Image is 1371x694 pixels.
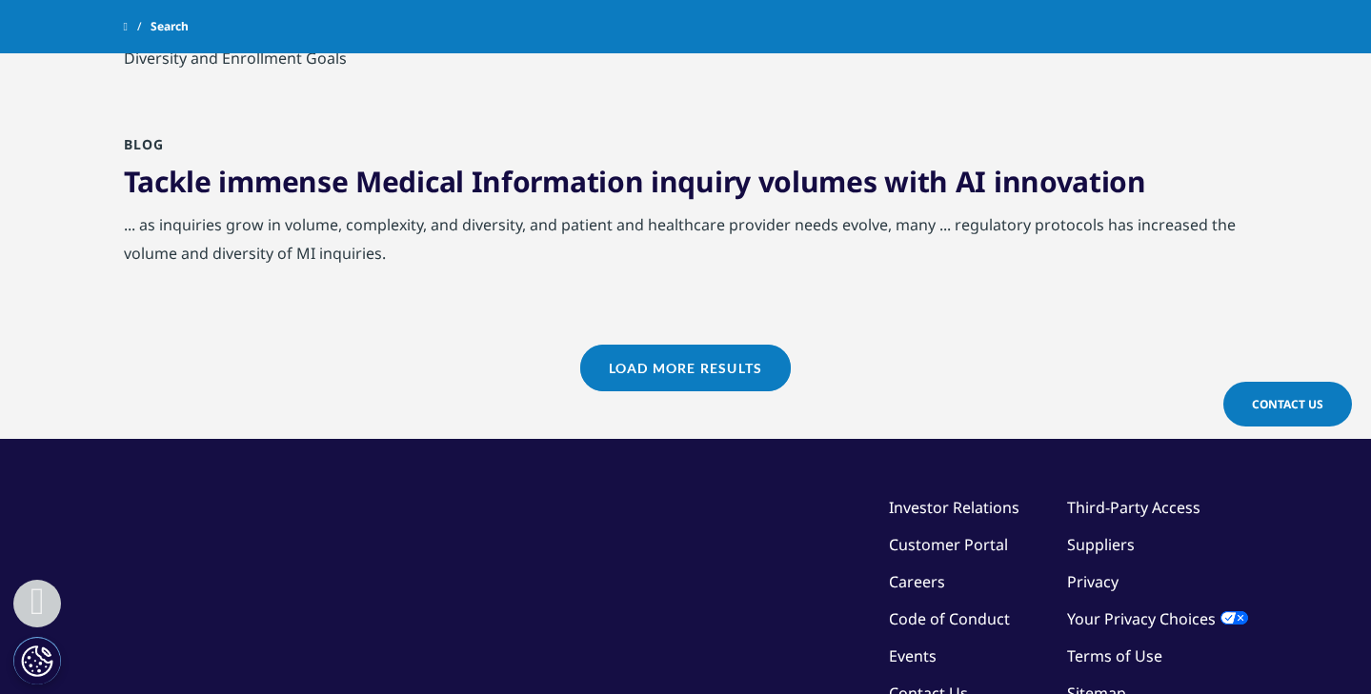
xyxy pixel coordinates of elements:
a: Careers [889,571,945,592]
a: Terms of Use [1067,645,1162,666]
a: Investor Relations [889,497,1019,518]
span: Blog [124,135,165,153]
a: Third-Party Access [1067,497,1200,518]
a: Events [889,645,937,666]
span: Search [151,10,189,44]
a: Code of Conduct [889,608,1010,629]
a: Privacy [1067,571,1119,592]
span: Contact Us [1252,396,1323,412]
a: Tackle immense Medical Information inquiry volumes with AI innovation [124,162,1146,201]
div: ... as inquiries grow in volume, complexity, and diversity, and patient and healthcare provider n... [124,210,1248,277]
a: Load More Results [580,345,791,391]
button: Cookies Settings [13,637,61,684]
a: Suppliers [1067,534,1135,555]
a: Customer Portal [889,534,1008,555]
a: Contact Us [1223,382,1352,426]
a: Your Privacy Choices [1067,608,1248,629]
